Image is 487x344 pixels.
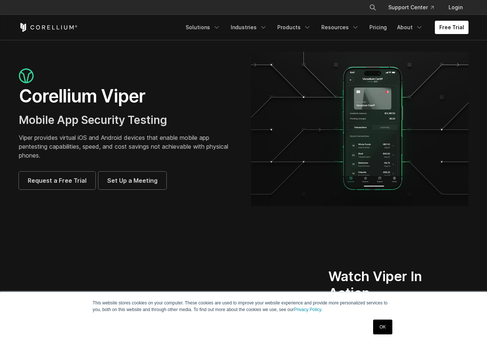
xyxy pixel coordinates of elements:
[273,21,315,34] a: Products
[226,21,271,34] a: Industries
[294,307,322,312] a: Privacy Policy.
[19,133,236,160] p: Viper provides virtual iOS and Android devices that enable mobile app pentesting capabilities, sp...
[373,320,392,334] a: OK
[19,113,167,127] span: Mobile App Security Testing
[393,21,427,34] a: About
[181,21,469,34] div: Navigation Menu
[251,52,469,206] img: viper_hero
[328,268,440,301] h2: Watch Viper In Action
[365,21,391,34] a: Pricing
[382,1,440,14] a: Support Center
[19,68,34,84] img: viper_icon_large
[435,21,469,34] a: Free Trial
[366,1,379,14] button: Search
[181,21,225,34] a: Solutions
[107,176,158,185] span: Set Up a Meeting
[317,21,363,34] a: Resources
[28,176,87,185] span: Request a Free Trial
[19,85,236,107] h1: Corellium Viper
[98,172,166,189] a: Set Up a Meeting
[19,23,78,32] a: Corellium Home
[360,1,469,14] div: Navigation Menu
[19,172,95,189] a: Request a Free Trial
[93,300,395,313] p: This website stores cookies on your computer. These cookies are used to improve your website expe...
[443,1,469,14] a: Login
